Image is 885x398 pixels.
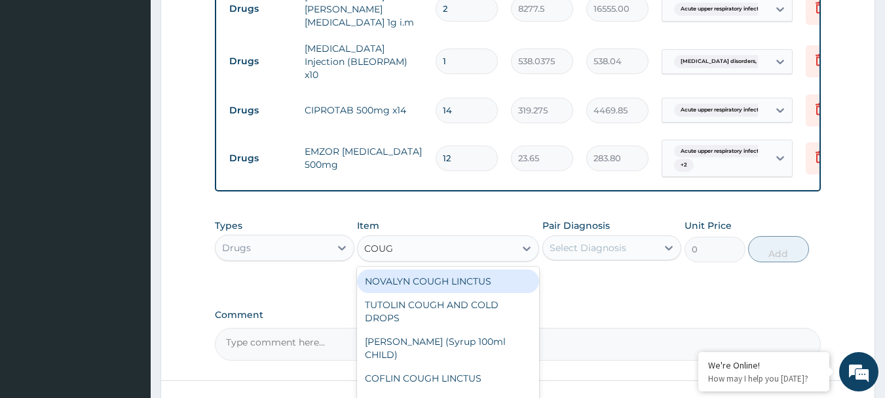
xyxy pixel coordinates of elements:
div: Minimize live chat window [215,7,246,38]
td: EMZOR [MEDICAL_DATA] 500mg [298,138,429,178]
p: How may I help you today? [708,373,819,384]
td: [MEDICAL_DATA] Injection (BLEORPAM) x10 [298,35,429,88]
label: Unit Price [685,219,732,232]
label: Types [215,220,242,231]
div: [PERSON_NAME] (Syrup 100ml CHILD) [357,330,539,367]
div: NOVALYN COUGH LINCTUS [357,269,539,293]
span: [MEDICAL_DATA] disorders, unspecifie... [674,55,795,68]
td: Drugs [223,146,298,170]
div: We're Online! [708,359,819,371]
td: Drugs [223,98,298,123]
div: TUTOLIN COUGH AND COLD DROPS [357,293,539,330]
td: CIPROTAB 500mg x14 [298,97,429,123]
img: d_794563401_company_1708531726252_794563401 [24,66,53,98]
div: COFLIN COUGH LINCTUS [357,367,539,390]
span: Acute upper respiratory infect... [674,145,769,158]
textarea: Type your message and hit 'Enter' [7,262,250,308]
div: Chat with us now [68,73,220,90]
div: Select Diagnosis [550,241,626,254]
span: We're online! [76,117,181,249]
label: Comment [215,309,821,321]
label: Item [357,219,379,232]
span: Acute upper respiratory infect... [674,104,769,117]
button: Add [748,236,809,262]
span: Acute upper respiratory infect... [674,3,769,16]
label: Pair Diagnosis [542,219,610,232]
span: + 2 [674,159,694,172]
div: Drugs [222,241,251,254]
td: Drugs [223,49,298,73]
